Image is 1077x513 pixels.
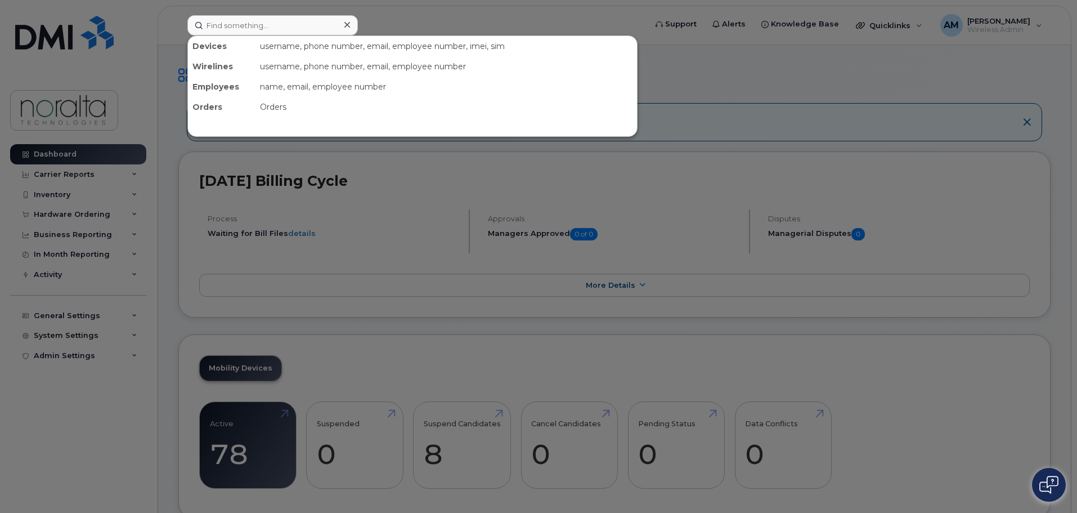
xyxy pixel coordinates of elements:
[255,97,637,117] div: Orders
[188,56,255,77] div: Wirelines
[188,36,255,56] div: Devices
[188,97,255,117] div: Orders
[255,36,637,56] div: username, phone number, email, employee number, imei, sim
[255,77,637,97] div: name, email, employee number
[255,56,637,77] div: username, phone number, email, employee number
[1039,476,1058,494] img: Open chat
[188,77,255,97] div: Employees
